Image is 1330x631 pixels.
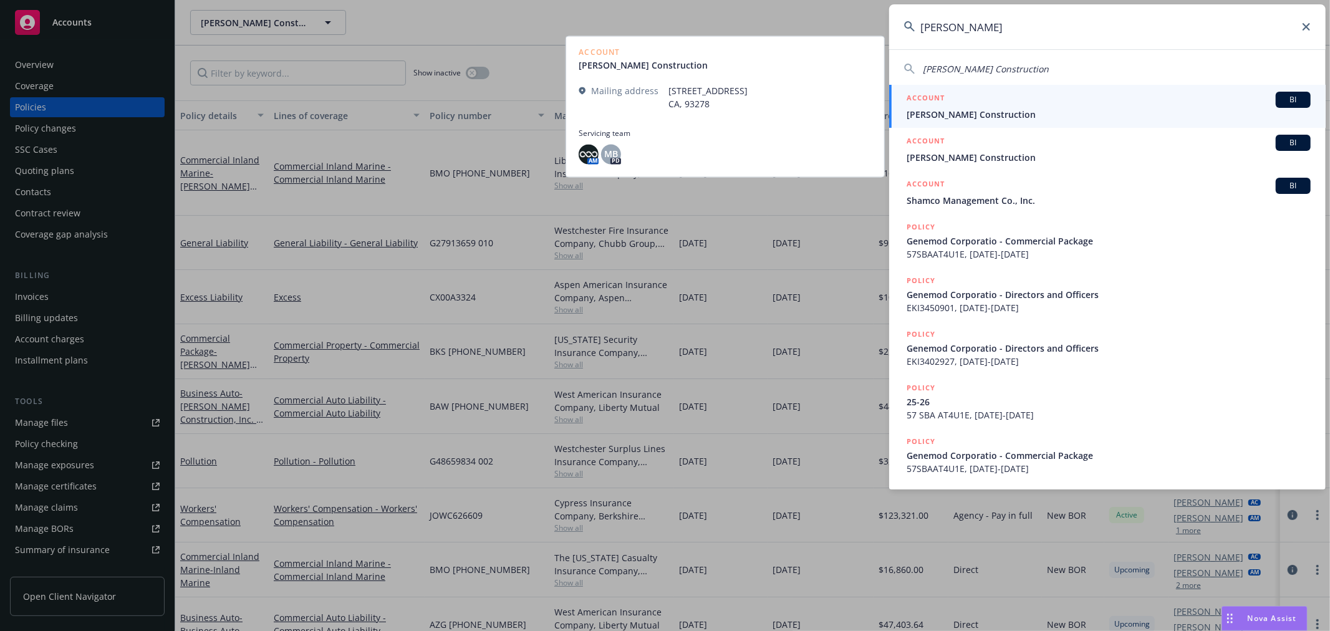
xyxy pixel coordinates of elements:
[907,449,1311,462] span: Genemod Corporatio - Commercial Package
[1281,137,1306,148] span: BI
[1222,607,1238,630] div: Drag to move
[889,214,1326,267] a: POLICYGenemod Corporatio - Commercial Package57SBAAT4U1E, [DATE]-[DATE]
[907,135,945,150] h5: ACCOUNT
[907,234,1311,248] span: Genemod Corporatio - Commercial Package
[1281,180,1306,191] span: BI
[889,85,1326,128] a: ACCOUNTBI[PERSON_NAME] Construction
[1248,613,1297,624] span: Nova Assist
[907,328,935,340] h5: POLICY
[907,92,945,107] h5: ACCOUNT
[1281,94,1306,105] span: BI
[889,4,1326,49] input: Search...
[907,395,1311,408] span: 25-26
[907,355,1311,368] span: EKI3402927, [DATE]-[DATE]
[907,178,945,193] h5: ACCOUNT
[907,301,1311,314] span: EKI3450901, [DATE]-[DATE]
[907,248,1311,261] span: 57SBAAT4U1E, [DATE]-[DATE]
[889,171,1326,214] a: ACCOUNTBIShamco Management Co., Inc.
[907,288,1311,301] span: Genemod Corporatio - Directors and Officers
[907,382,935,394] h5: POLICY
[907,408,1311,421] span: 57 SBA AT4U1E, [DATE]-[DATE]
[889,375,1326,428] a: POLICY25-2657 SBA AT4U1E, [DATE]-[DATE]
[1222,606,1308,631] button: Nova Assist
[907,221,935,233] h5: POLICY
[889,428,1326,482] a: POLICYGenemod Corporatio - Commercial Package57SBAAT4U1E, [DATE]-[DATE]
[923,63,1049,75] span: [PERSON_NAME] Construction
[907,435,935,448] h5: POLICY
[889,128,1326,171] a: ACCOUNTBI[PERSON_NAME] Construction
[907,342,1311,355] span: Genemod Corporatio - Directors and Officers
[907,194,1311,207] span: Shamco Management Co., Inc.
[889,321,1326,375] a: POLICYGenemod Corporatio - Directors and OfficersEKI3402927, [DATE]-[DATE]
[889,267,1326,321] a: POLICYGenemod Corporatio - Directors and OfficersEKI3450901, [DATE]-[DATE]
[907,462,1311,475] span: 57SBAAT4U1E, [DATE]-[DATE]
[907,151,1311,164] span: [PERSON_NAME] Construction
[907,274,935,287] h5: POLICY
[907,108,1311,121] span: [PERSON_NAME] Construction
